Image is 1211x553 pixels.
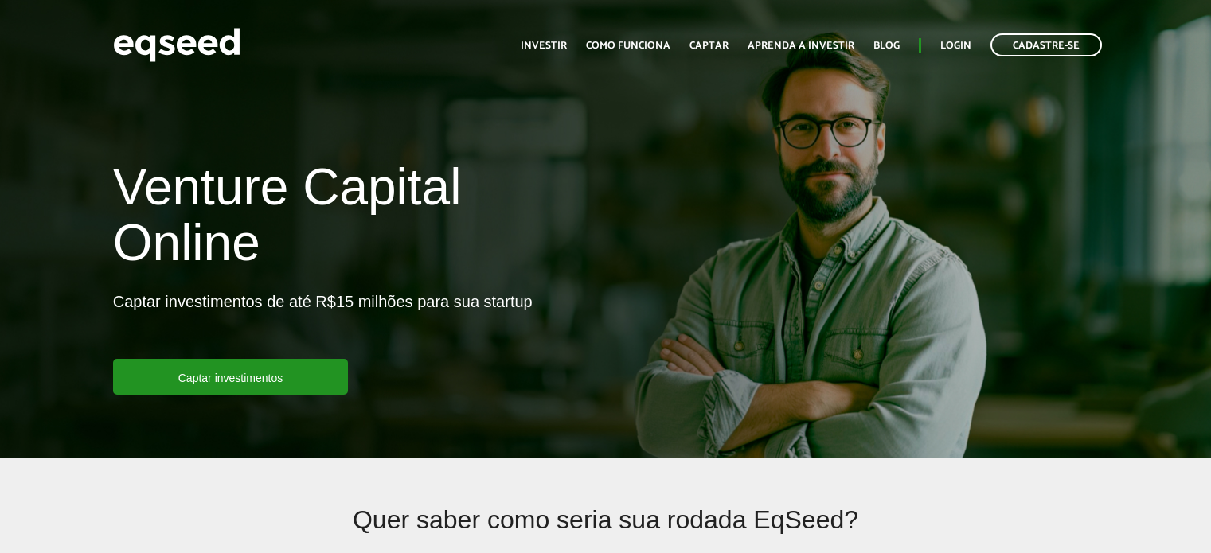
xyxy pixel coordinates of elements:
[113,359,349,395] a: Captar investimentos
[586,41,670,51] a: Como funciona
[689,41,729,51] a: Captar
[113,24,240,66] img: EqSeed
[940,41,971,51] a: Login
[113,292,533,359] p: Captar investimentos de até R$15 milhões para sua startup
[521,41,567,51] a: Investir
[113,159,594,279] h1: Venture Capital Online
[873,41,900,51] a: Blog
[748,41,854,51] a: Aprenda a investir
[990,33,1102,56] a: Cadastre-se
